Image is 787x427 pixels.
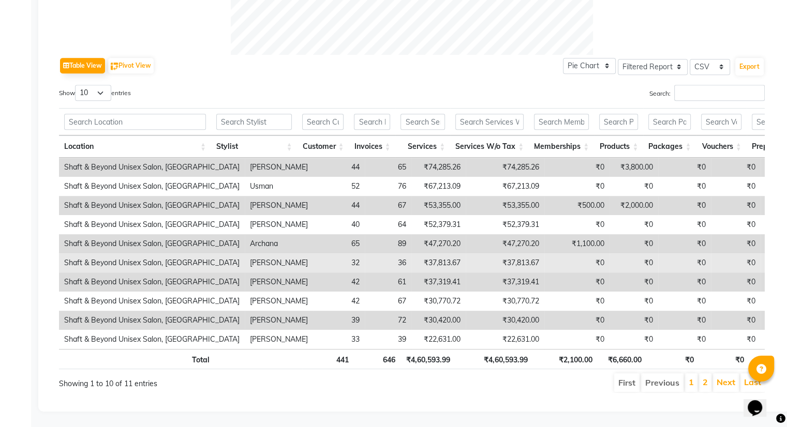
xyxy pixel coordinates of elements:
[544,292,610,311] td: ₹0
[658,272,711,292] td: ₹0
[59,292,245,311] td: Shaft & Beyond Unisex Salon, [GEOGRAPHIC_DATA]
[302,349,354,369] th: 441
[245,272,313,292] td: [PERSON_NAME]
[711,196,761,215] td: ₹0
[365,292,411,311] td: 67
[696,135,746,158] th: Vouchers: activate to sort column ascending
[245,330,313,349] td: [PERSON_NAME]
[354,349,400,369] th: 646
[455,349,533,369] th: ₹4,60,593.99
[245,158,313,177] td: [PERSON_NAME]
[711,330,761,349] td: ₹0
[411,234,466,253] td: ₹47,270.20
[365,330,411,349] td: 39
[466,158,544,177] td: ₹74,285.26
[111,63,118,70] img: pivot.png
[450,135,529,158] th: Services W/o Tax: activate to sort column ascending
[59,330,245,349] td: Shaft & Beyond Unisex Salon, [GEOGRAPHIC_DATA]
[711,272,761,292] td: ₹0
[313,330,365,349] td: 33
[717,377,735,387] a: Next
[711,311,761,330] td: ₹0
[711,158,761,177] td: ₹0
[674,85,765,101] input: Search:
[395,135,450,158] th: Services: activate to sort column ascending
[59,253,245,272] td: Shaft & Beyond Unisex Salon, [GEOGRAPHIC_DATA]
[75,85,111,101] select: Showentries
[610,158,658,177] td: ₹3,800.00
[744,386,777,417] iframe: chat widget
[313,215,365,234] td: 40
[245,177,313,196] td: Usman
[400,114,445,130] input: Search Services
[365,253,411,272] td: 36
[411,292,466,311] td: ₹30,770.72
[59,215,245,234] td: Shaft & Beyond Unisex Salon, [GEOGRAPHIC_DATA]
[297,135,349,158] th: Customer: activate to sort column ascending
[59,196,245,215] td: Shaft & Beyond Unisex Salon, [GEOGRAPHIC_DATA]
[544,253,610,272] td: ₹0
[245,292,313,311] td: [PERSON_NAME]
[466,330,544,349] td: ₹22,631.00
[658,311,711,330] td: ₹0
[711,234,761,253] td: ₹0
[711,253,761,272] td: ₹0
[599,114,638,130] input: Search Products
[411,253,466,272] td: ₹37,813.67
[466,292,544,311] td: ₹30,770.72
[455,114,524,130] input: Search Services W/o Tax
[313,196,365,215] td: 44
[59,135,211,158] th: Location: activate to sort column ascending
[699,349,749,369] th: ₹0
[365,158,411,177] td: 65
[744,377,761,387] a: Last
[466,272,544,292] td: ₹37,319.41
[411,311,466,330] td: ₹30,420.00
[245,196,313,215] td: [PERSON_NAME]
[245,311,313,330] td: [PERSON_NAME]
[216,114,292,130] input: Search Stylist
[411,158,466,177] td: ₹74,285.26
[349,135,395,158] th: Invoices: activate to sort column ascending
[59,158,245,177] td: Shaft & Beyond Unisex Salon, [GEOGRAPHIC_DATA]
[658,177,711,196] td: ₹0
[354,114,390,130] input: Search Invoices
[610,196,658,215] td: ₹2,000.00
[544,215,610,234] td: ₹0
[411,330,466,349] td: ₹22,631.00
[313,311,365,330] td: 39
[703,377,708,387] a: 2
[108,58,154,73] button: Pivot View
[466,215,544,234] td: ₹52,379.31
[466,196,544,215] td: ₹53,355.00
[59,372,344,389] div: Showing 1 to 10 of 11 entries
[313,177,365,196] td: 52
[313,292,365,311] td: 42
[658,215,711,234] td: ₹0
[689,377,694,387] a: 1
[658,234,711,253] td: ₹0
[411,177,466,196] td: ₹67,213.09
[711,215,761,234] td: ₹0
[211,135,297,158] th: Stylist: activate to sort column ascending
[544,272,610,292] td: ₹0
[313,158,365,177] td: 44
[313,272,365,292] td: 42
[610,177,658,196] td: ₹0
[544,177,610,196] td: ₹0
[59,272,245,292] td: Shaft & Beyond Unisex Salon, [GEOGRAPHIC_DATA]
[64,114,206,130] input: Search Location
[466,253,544,272] td: ₹37,813.67
[649,85,765,101] label: Search:
[701,114,741,130] input: Search Vouchers
[544,330,610,349] td: ₹0
[466,234,544,253] td: ₹47,270.20
[711,292,761,311] td: ₹0
[658,196,711,215] td: ₹0
[594,135,643,158] th: Products: activate to sort column ascending
[60,58,105,73] button: Table View
[643,135,696,158] th: Packages: activate to sort column ascending
[529,135,594,158] th: Memberships: activate to sort column ascending
[544,196,610,215] td: ₹500.00
[610,330,658,349] td: ₹0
